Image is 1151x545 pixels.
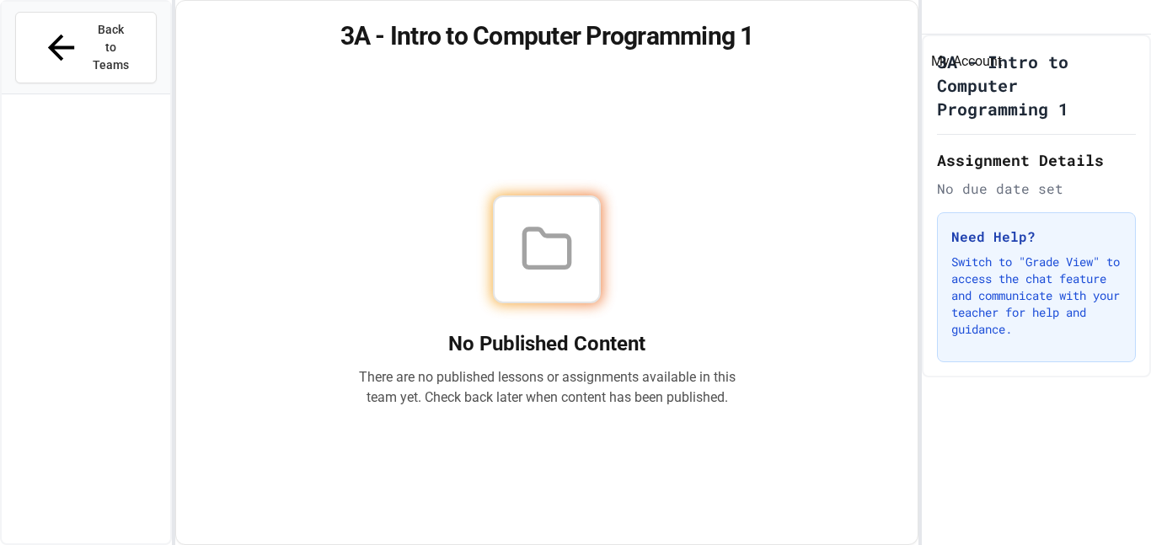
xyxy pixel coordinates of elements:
p: There are no published lessons or assignments available in this team yet. Check back later when c... [358,367,736,408]
p: Switch to "Grade View" to access the chat feature and communicate with your teacher for help and ... [951,254,1122,338]
span: Back to Teams [91,21,131,74]
div: No due date set [937,179,1136,199]
h1: 3A - Intro to Computer Programming 1 [196,21,898,51]
div: My Account [931,51,1002,72]
h1: 3A - Intro to Computer Programming 1 [937,50,1136,120]
button: Back to Teams [15,12,157,83]
h2: No Published Content [358,330,736,357]
h2: Assignment Details [937,148,1136,172]
h3: Need Help? [951,227,1122,247]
